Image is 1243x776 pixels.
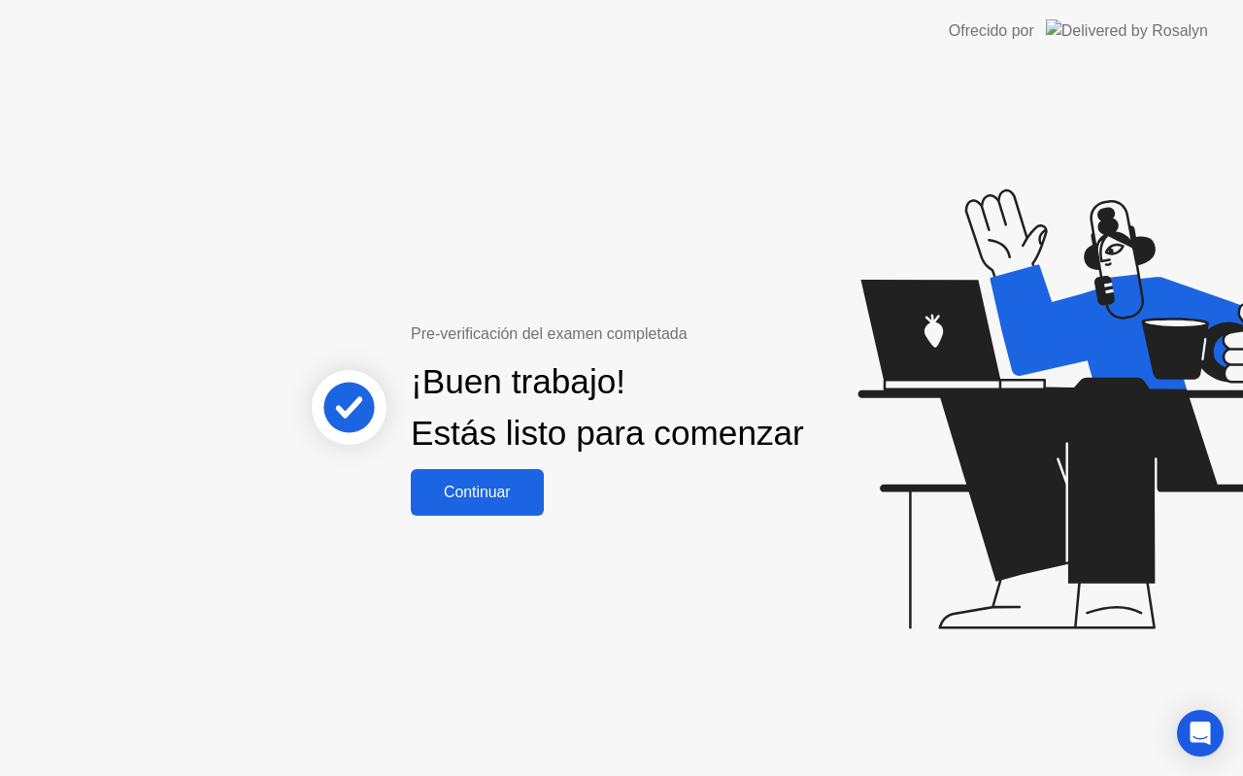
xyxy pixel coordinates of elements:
div: Ofrecido por [949,19,1034,43]
div: Open Intercom Messenger [1177,710,1224,757]
div: ¡Buen trabajo! Estás listo para comenzar [411,356,804,459]
img: Delivered by Rosalyn [1046,19,1208,42]
div: Pre-verificación del examen completada [411,322,812,346]
div: Continuar [417,484,538,501]
button: Continuar [411,469,544,516]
